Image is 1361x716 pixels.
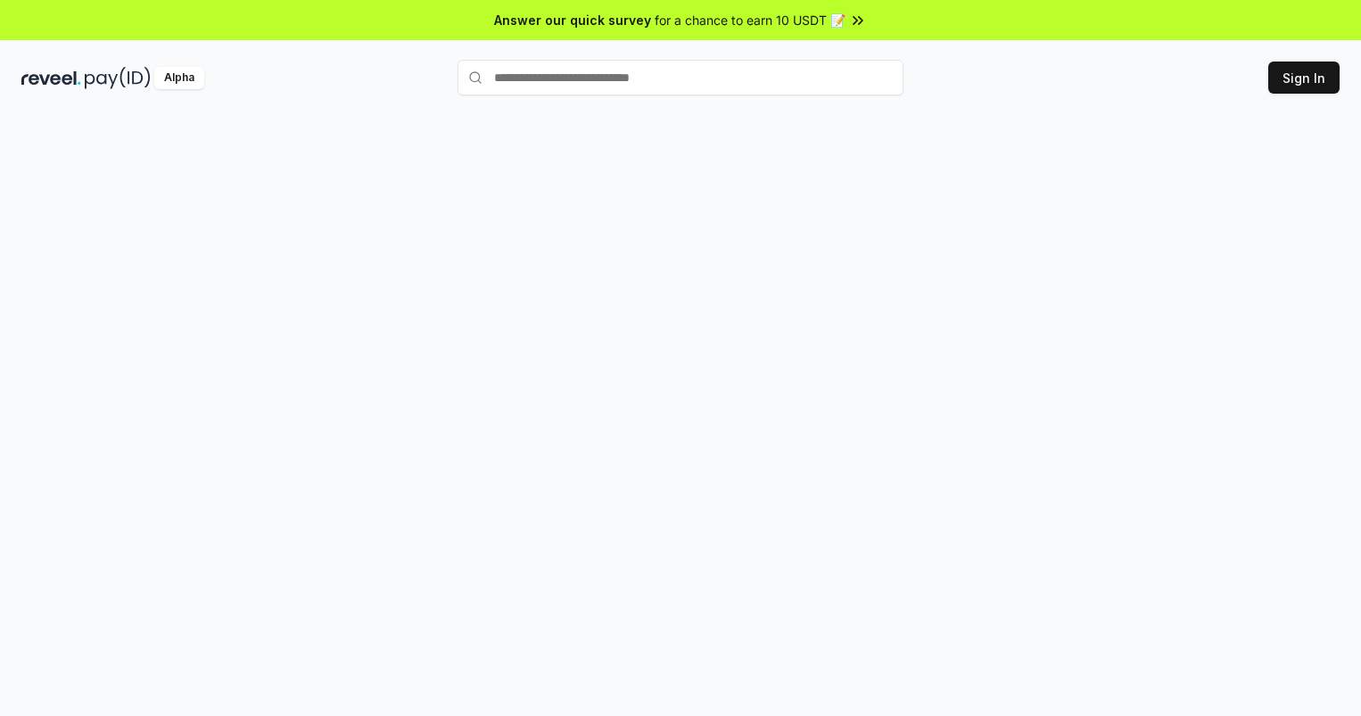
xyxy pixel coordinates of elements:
span: for a chance to earn 10 USDT 📝 [655,11,845,29]
img: pay_id [85,67,151,89]
button: Sign In [1268,62,1340,94]
div: Alpha [154,67,204,89]
img: reveel_dark [21,67,81,89]
span: Answer our quick survey [494,11,651,29]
